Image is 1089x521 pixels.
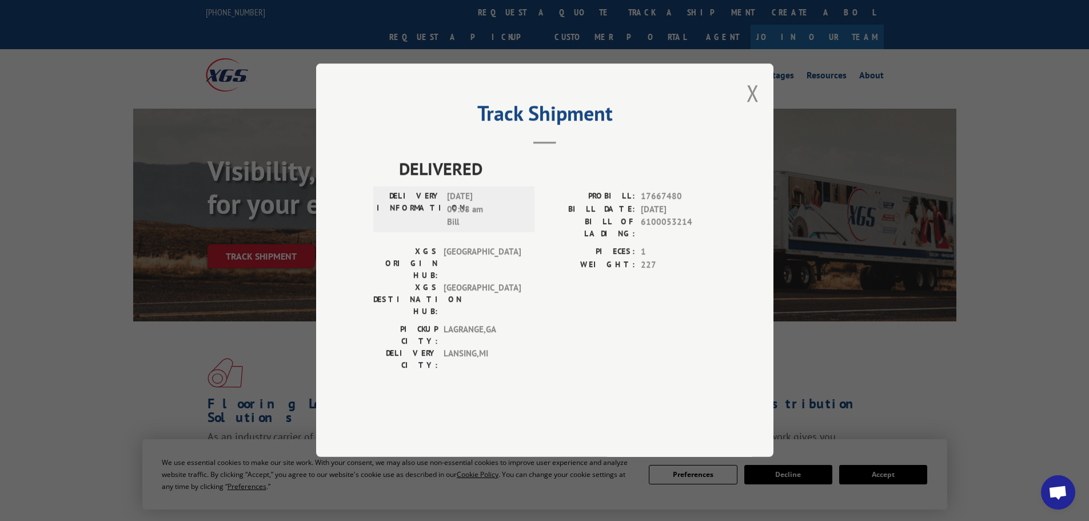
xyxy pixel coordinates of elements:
[447,190,524,229] span: [DATE] 09:08 am Bill
[641,246,716,259] span: 1
[747,78,759,108] button: Close modal
[545,190,635,204] label: PROBILL:
[399,156,716,182] span: DELIVERED
[377,190,441,229] label: DELIVERY INFORMATION:
[545,258,635,272] label: WEIGHT:
[373,105,716,127] h2: Track Shipment
[545,246,635,259] label: PIECES:
[373,282,438,318] label: XGS DESTINATION HUB:
[444,282,521,318] span: [GEOGRAPHIC_DATA]
[373,246,438,282] label: XGS ORIGIN HUB:
[545,216,635,240] label: BILL OF LADING:
[444,348,521,372] span: LANSING , MI
[1041,475,1075,510] div: Open chat
[373,324,438,348] label: PICKUP CITY:
[641,258,716,272] span: 227
[641,203,716,216] span: [DATE]
[545,203,635,216] label: BILL DATE:
[444,246,521,282] span: [GEOGRAPHIC_DATA]
[373,348,438,372] label: DELIVERY CITY:
[444,324,521,348] span: LAGRANGE , GA
[641,216,716,240] span: 6100053214
[641,190,716,204] span: 17667480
